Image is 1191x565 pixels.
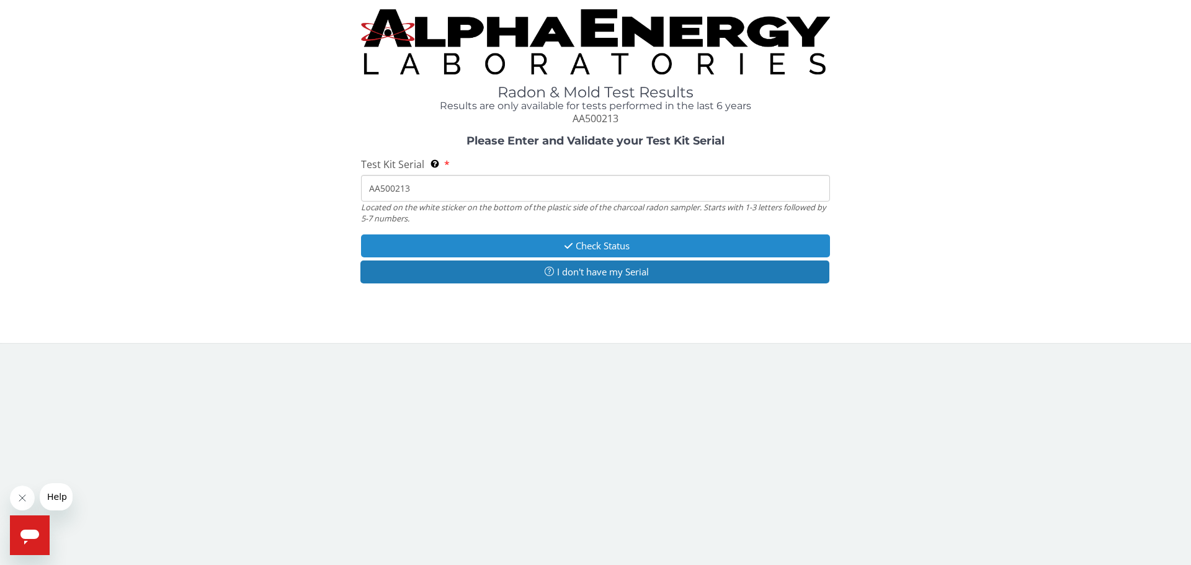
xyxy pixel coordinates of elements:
img: TightCrop.jpg [361,9,830,74]
strong: Please Enter and Validate your Test Kit Serial [466,134,725,148]
iframe: Message from company [40,483,73,510]
span: AA500213 [573,112,618,125]
iframe: Button to launch messaging window [10,515,50,555]
button: Check Status [361,234,830,257]
h1: Radon & Mold Test Results [361,84,830,100]
h4: Results are only available for tests performed in the last 6 years [361,100,830,112]
div: Located on the white sticker on the bottom of the plastic side of the charcoal radon sampler. Sta... [361,202,830,225]
button: I don't have my Serial [360,260,829,283]
span: Test Kit Serial [361,158,424,171]
iframe: Close message [10,486,35,510]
